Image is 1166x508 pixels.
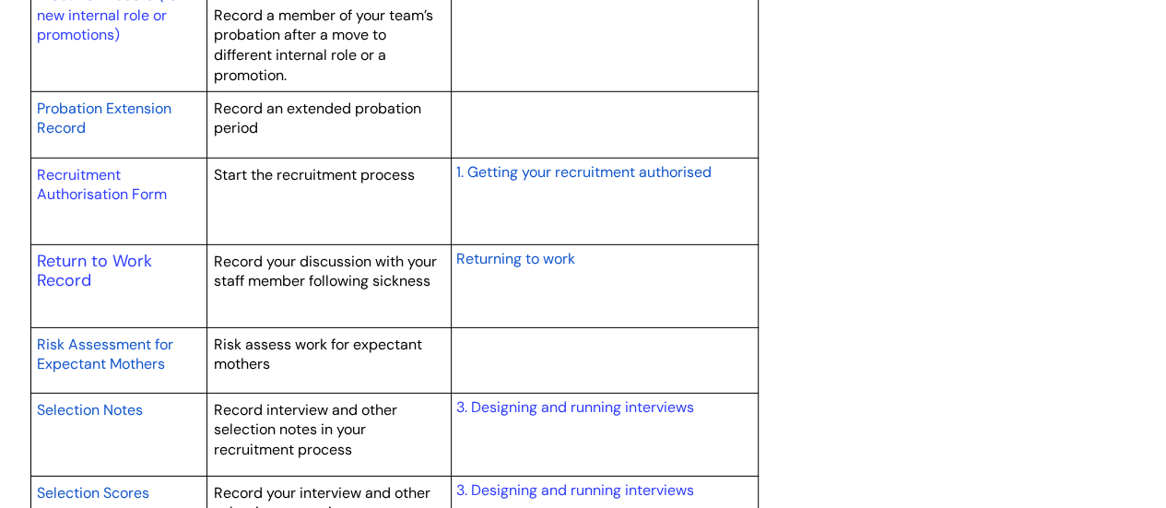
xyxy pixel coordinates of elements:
span: Returning to work [455,249,574,268]
span: Record a member of your team’s probation after a move to different internal role or a promotion. [214,6,433,85]
a: 3. Designing and running interviews [455,397,693,417]
span: Start the recruitment process [214,165,415,184]
span: Record interview and other selection notes in your recruitment process [214,400,397,459]
a: Selection Notes [37,398,143,420]
a: Returning to work [455,247,574,269]
a: Recruitment Authorisation Form [37,165,167,205]
a: Probation Extension Record [37,97,171,139]
span: Record an extended probation period [214,99,421,138]
span: Selection Scores [37,483,149,502]
span: Record your discussion with your staff member following sickness [214,252,437,291]
span: Risk Assessment for Expectant Mothers [37,335,173,374]
a: Risk Assessment for Expectant Mothers [37,333,173,375]
span: 1. Getting your recruitment authorised [455,162,711,182]
span: Probation Extension Record [37,99,171,138]
span: Risk assess work for expectant mothers [214,335,422,374]
span: Selection Notes [37,400,143,419]
a: Return to Work Record [37,250,152,292]
a: 1. Getting your recruitment authorised [455,160,711,183]
a: Selection Scores [37,481,149,503]
a: 3. Designing and running interviews [455,480,693,500]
